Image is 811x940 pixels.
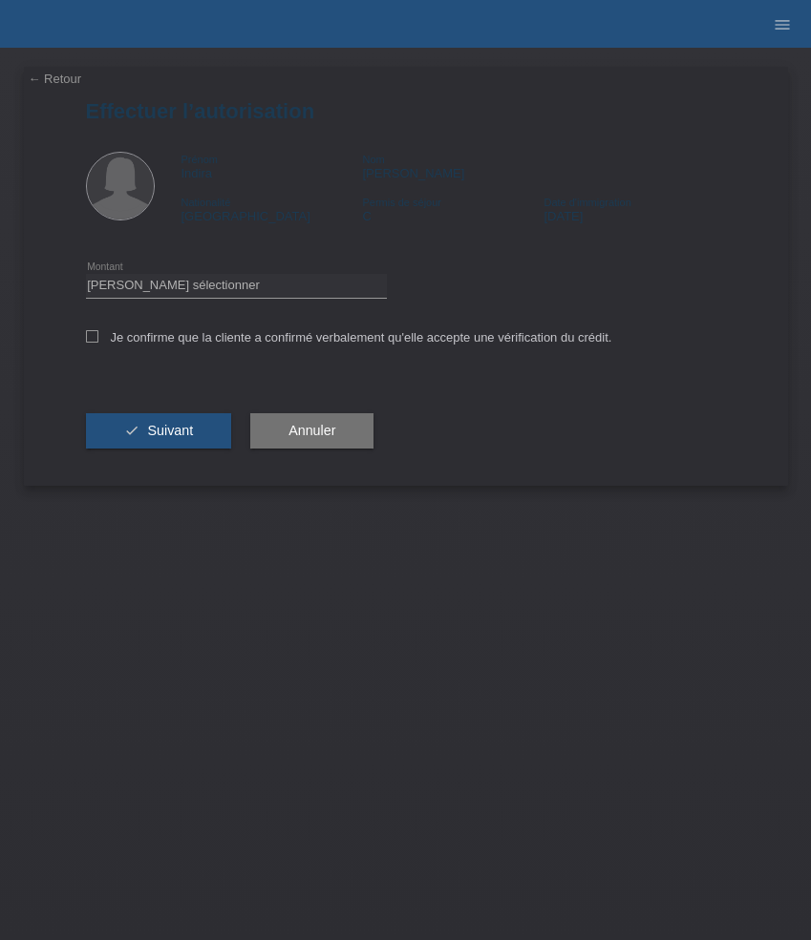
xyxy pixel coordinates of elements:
[250,413,373,449] button: Annuler
[763,18,801,30] a: menu
[544,197,630,208] span: Date d'immigration
[29,72,82,86] a: ← Retour
[181,197,231,208] span: Nationalité
[124,423,139,438] i: check
[86,413,232,449] button: check Suivant
[181,195,363,223] div: [GEOGRAPHIC_DATA]
[362,154,384,165] span: Nom
[181,154,219,165] span: Prénom
[288,423,335,438] span: Annuler
[362,152,544,180] div: [PERSON_NAME]
[362,197,441,208] span: Permis de séjour
[86,99,726,123] h1: Effectuer l’autorisation
[86,330,612,345] label: Je confirme que la cliente a confirmé verbalement qu'elle accepte une vérification du crédit.
[544,195,725,223] div: [DATE]
[147,423,193,438] span: Suivant
[362,195,544,223] div: C
[181,152,363,180] div: Indira
[773,15,792,34] i: menu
